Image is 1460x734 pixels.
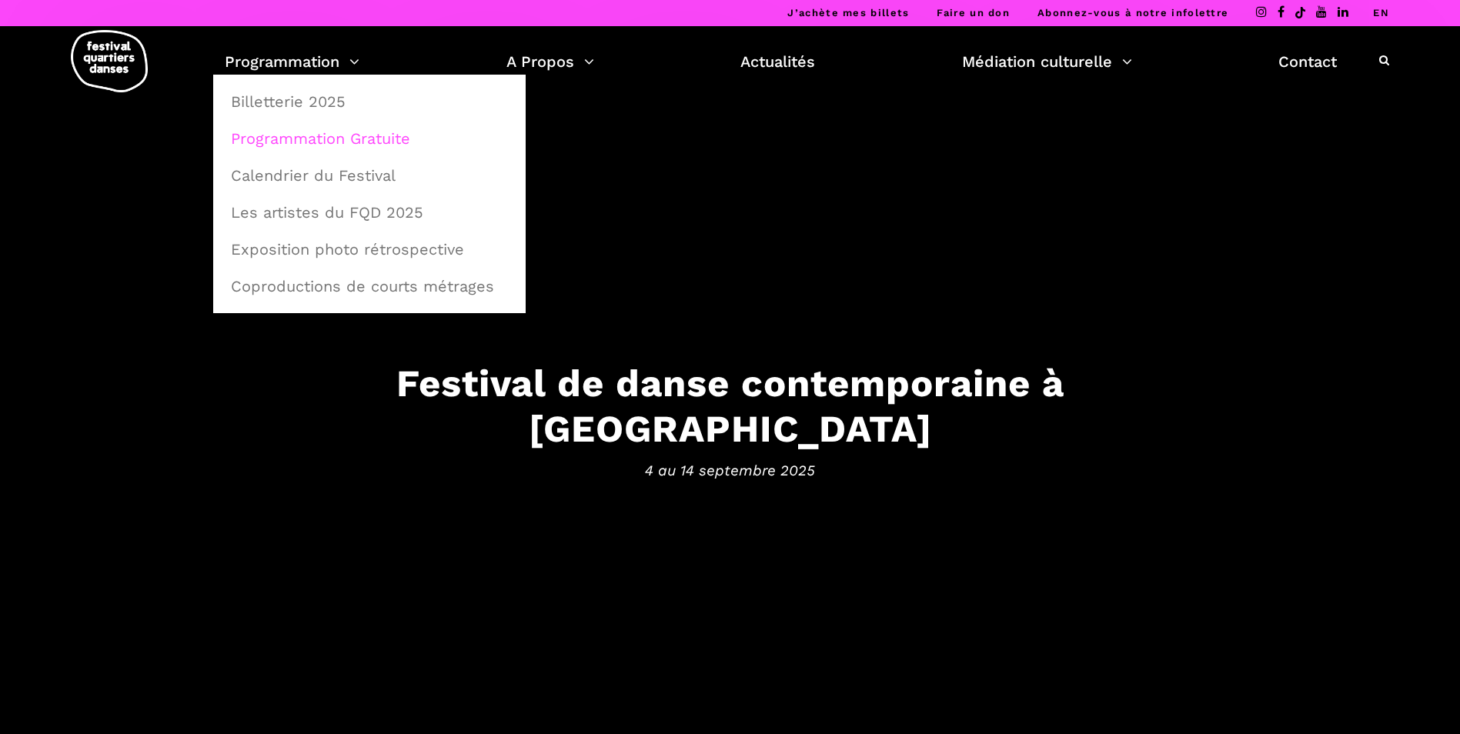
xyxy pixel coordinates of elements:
a: EN [1373,7,1389,18]
a: Billetterie 2025 [222,84,517,119]
a: Actualités [740,48,815,75]
a: Abonnez-vous à notre infolettre [1037,7,1228,18]
a: Les artistes du FQD 2025 [222,195,517,230]
img: logo-fqd-med [71,30,148,92]
h3: Festival de danse contemporaine à [GEOGRAPHIC_DATA] [253,361,1208,452]
a: Médiation culturelle [962,48,1132,75]
a: Contact [1278,48,1337,75]
a: Coproductions de courts métrages [222,269,517,304]
a: Exposition photo rétrospective [222,232,517,267]
a: Faire un don [937,7,1010,18]
a: Programmation [225,48,359,75]
a: Calendrier du Festival [222,158,517,193]
a: J’achète mes billets [787,7,909,18]
a: Programmation Gratuite [222,121,517,156]
span: 4 au 14 septembre 2025 [253,459,1208,482]
a: A Propos [506,48,594,75]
